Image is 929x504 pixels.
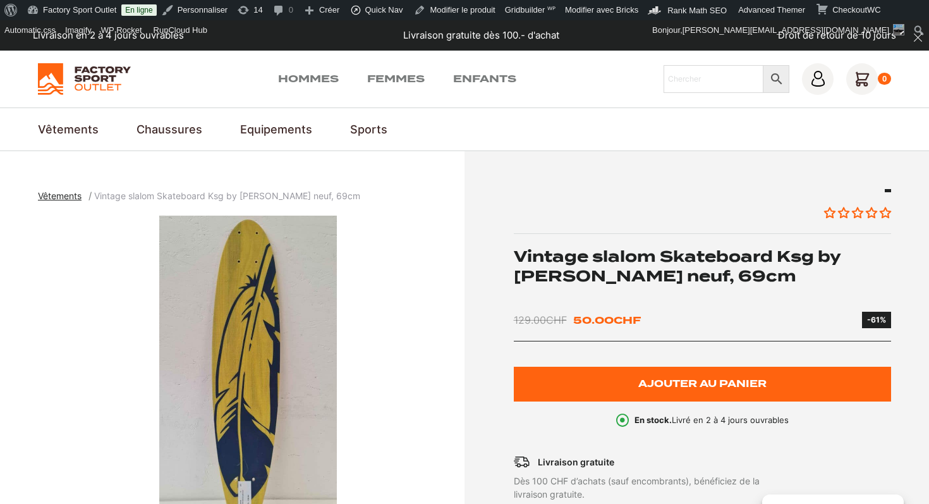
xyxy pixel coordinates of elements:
p: Dès 100 CHF d’achats (sauf encombrants), bénéficiez de la livraison gratuite. [514,474,816,501]
a: En ligne [121,4,156,16]
button: Ajouter au panier [514,367,892,402]
a: Equipements [240,121,312,138]
span: [PERSON_NAME][EMAIL_ADDRESS][DOMAIN_NAME] [683,25,889,35]
span: CHF [614,314,641,326]
a: Enfants [453,71,516,87]
span: Vêtements [38,190,82,201]
span: Ajouter au panier [638,379,767,390]
div: 0 [878,73,891,85]
a: WP Rocket [97,20,147,40]
a: Sports [350,121,387,138]
a: Femmes [367,71,425,87]
span: CHF [546,314,567,326]
a: Chaussures [137,121,202,138]
span: Vintage slalom Skateboard Ksg by [PERSON_NAME] neuf, 69cm [94,190,360,201]
div: -61% [867,314,886,326]
b: En stock. [635,415,672,425]
a: Imagify [61,20,97,40]
input: Chercher [664,65,763,93]
bdi: 129.00 [514,314,567,326]
nav: breadcrumbs [38,189,360,204]
a: Vêtements [38,190,88,201]
p: Livraison gratuite [538,455,614,469]
div: RunCloud Hub [147,20,214,40]
span: Rank Math SEO [667,6,727,15]
p: Livraison gratuite dès 100.- d'achat [403,28,559,43]
p: Livré en 2 à 4 jours ouvrables [635,414,789,427]
a: Vêtements [38,121,99,138]
a: Bonjour, [648,20,909,40]
a: Hommes [278,71,339,87]
bdi: 50.00 [573,314,641,326]
img: Factory Sport Outlet [38,63,131,95]
h1: Vintage slalom Skateboard Ksg by [PERSON_NAME] neuf, 69cm [514,247,892,286]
